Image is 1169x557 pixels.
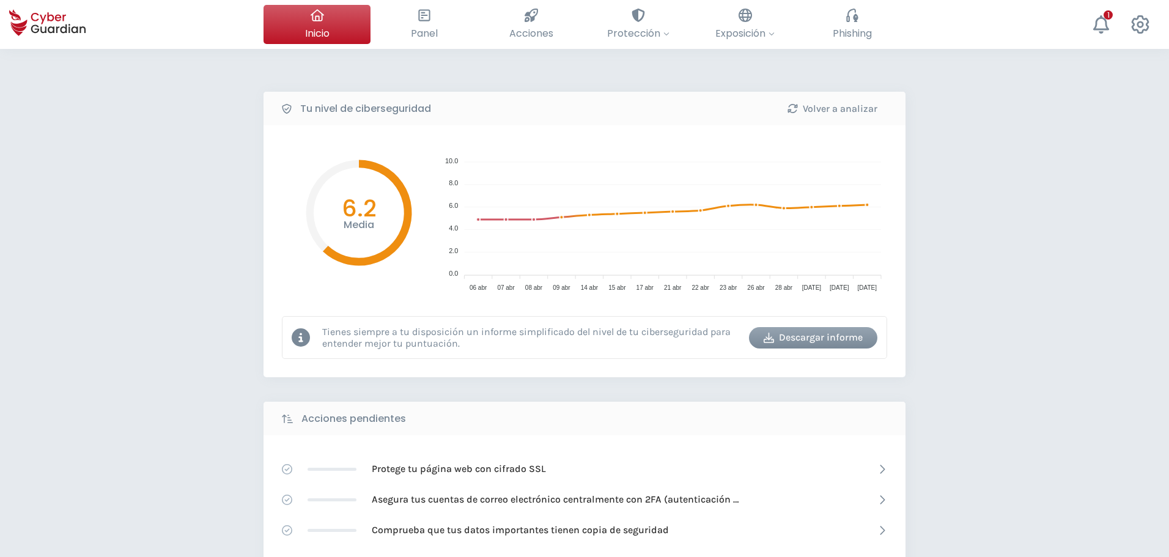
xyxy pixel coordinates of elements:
tspan: 08 abr [525,284,543,291]
div: Descargar informe [758,330,868,345]
tspan: 2.0 [449,247,458,254]
button: Panel [371,5,478,44]
tspan: 10.0 [445,157,458,164]
div: Volver a analizar [777,101,887,116]
tspan: 09 abr [553,284,570,291]
tspan: 17 abr [636,284,654,291]
b: Tu nivel de ciberseguridad [300,101,431,116]
span: Panel [411,26,438,41]
button: Acciones [478,5,584,44]
button: Protección [584,5,691,44]
div: 1 [1104,10,1113,20]
tspan: 8.0 [449,179,458,186]
p: Tienes siempre a tu disposición un informe simplificado del nivel de tu ciberseguridad para enten... [322,326,740,349]
tspan: 22 abr [691,284,709,291]
tspan: 6.0 [449,202,458,209]
tspan: 26 abr [747,284,765,291]
b: Acciones pendientes [301,411,406,426]
tspan: 28 abr [775,284,793,291]
tspan: 14 abr [581,284,599,291]
tspan: 06 abr [470,284,487,291]
button: Descargar informe [749,327,877,349]
tspan: 07 abr [497,284,515,291]
span: Phishing [833,26,872,41]
tspan: [DATE] [858,284,877,291]
tspan: 4.0 [449,224,458,232]
tspan: [DATE] [802,284,822,291]
p: Protege tu página web con cifrado SSL [372,462,546,476]
span: Exposición [715,26,775,41]
tspan: 0.0 [449,270,458,277]
p: Comprueba que tus datos importantes tienen copia de seguridad [372,523,669,537]
span: Acciones [509,26,553,41]
tspan: 15 abr [608,284,626,291]
span: Protección [607,26,669,41]
button: Phishing [798,5,905,44]
tspan: [DATE] [830,284,849,291]
button: Exposición [691,5,798,44]
tspan: 21 abr [664,284,682,291]
tspan: 23 abr [720,284,737,291]
p: Asegura tus cuentas de correo electrónico centralmente con 2FA (autenticación de doble factor) [372,493,739,506]
span: Inicio [305,26,330,41]
button: Inicio [264,5,371,44]
button: Volver a analizar [768,98,896,119]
